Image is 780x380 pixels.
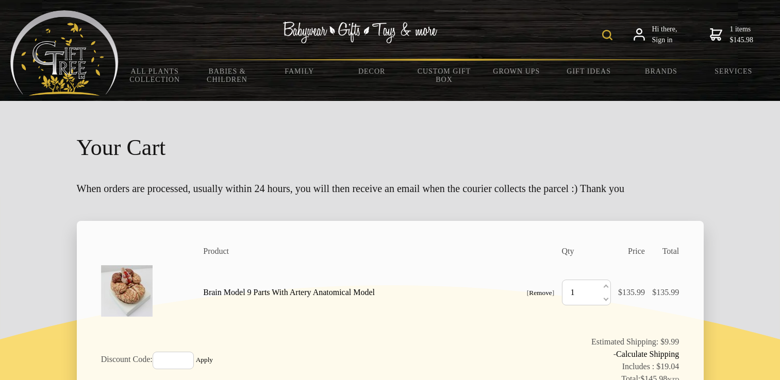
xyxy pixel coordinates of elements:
a: Brain Model 9 Parts With Artery Anatomical Model [203,288,375,297]
td: $135.99 [615,262,649,324]
strong: Sign in [652,34,677,45]
a: Family [263,61,336,82]
img: Babyware - Gifts - Toys and more... [10,10,119,96]
a: Decor [336,61,408,82]
a: Apply [196,356,213,364]
a: Custom Gift Box [408,61,480,91]
a: 1 items$145.98 [710,24,753,45]
img: product search [602,30,612,40]
span: 1 items [729,25,753,45]
th: Total [649,241,683,261]
th: Product [200,241,558,261]
small: [ ] [527,289,554,297]
img: Babywear - Gifts - Toys & more [283,22,438,43]
div: Includes : $19.04 [427,360,679,373]
h1: Your Cart [77,126,704,166]
a: Services [698,61,770,82]
a: Hi there,Sign in [634,24,677,45]
a: Grown Ups [480,61,553,82]
th: Qty [558,241,614,261]
a: Brands [625,61,697,82]
strong: $145.98 [729,34,753,45]
a: All Plants Collection [119,61,191,91]
a: Calculate Shipping [616,350,679,358]
big: When orders are processed, usually within 24 hours, you will then receive an email when the couri... [77,183,625,194]
th: Price [615,241,649,261]
input: If you have a discount code, enter it here and press 'Apply'. [153,352,194,369]
span: Hi there, [652,24,677,45]
a: Babies & Children [191,61,263,91]
a: Gift Ideas [553,61,625,82]
a: Remove [529,289,552,297]
td: $135.99 [649,262,683,324]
